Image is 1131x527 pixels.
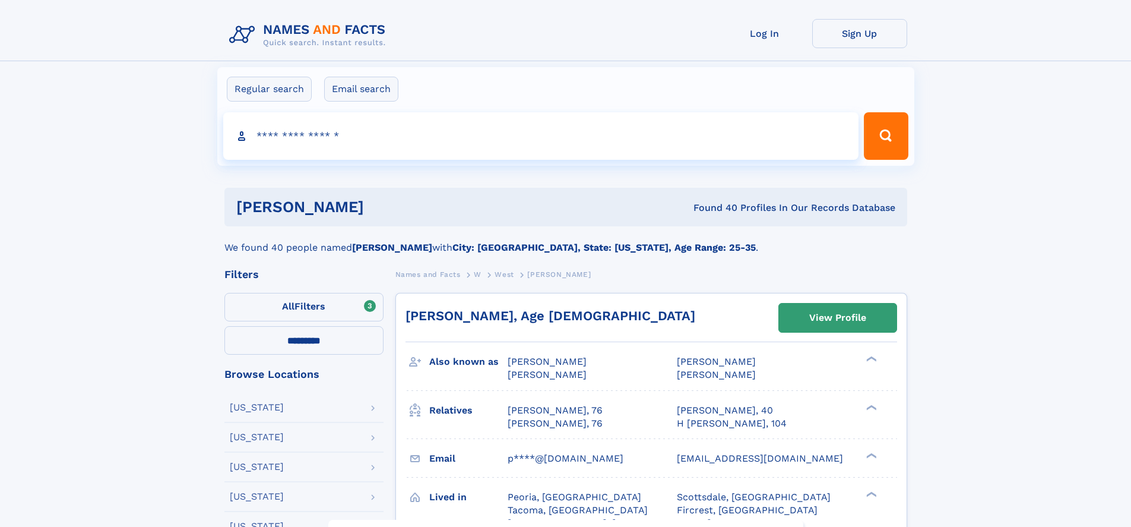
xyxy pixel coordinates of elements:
span: [PERSON_NAME] [508,356,587,367]
div: ❯ [863,452,877,459]
span: W [474,270,481,279]
label: Filters [224,293,384,321]
div: We found 40 people named with . [224,226,907,255]
h3: Lived in [429,487,508,507]
div: [US_STATE] [230,492,284,501]
a: [PERSON_NAME], 76 [508,417,603,430]
a: View Profile [779,304,896,332]
b: City: [GEOGRAPHIC_DATA], State: [US_STATE], Age Range: 25-35 [452,242,756,253]
div: ❯ [863,403,877,411]
span: [PERSON_NAME] [677,369,756,380]
span: Fircrest, [GEOGRAPHIC_DATA] [677,504,818,516]
a: Log In [717,19,812,48]
a: [PERSON_NAME], 40 [677,404,773,417]
button: Search Button [864,112,908,160]
div: [US_STATE] [230,462,284,472]
a: H [PERSON_NAME], 104 [677,417,787,430]
h3: Email [429,449,508,469]
span: [PERSON_NAME] [677,356,756,367]
label: Regular search [227,77,312,102]
b: [PERSON_NAME] [352,242,432,253]
h3: Also known as [429,352,508,372]
div: ❯ [863,355,877,363]
div: View Profile [809,304,866,332]
label: Email search [324,77,398,102]
span: All [282,301,294,312]
div: [US_STATE] [230,403,284,412]
a: Names and Facts [395,267,461,282]
a: [PERSON_NAME], 76 [508,404,603,417]
span: [PERSON_NAME] [508,369,587,380]
span: [EMAIL_ADDRESS][DOMAIN_NAME] [677,453,843,464]
div: ❯ [863,490,877,498]
span: [PERSON_NAME] [527,270,591,279]
span: Peoria, [GEOGRAPHIC_DATA] [508,491,641,503]
span: Tacoma, [GEOGRAPHIC_DATA] [508,504,648,516]
h3: Relatives [429,400,508,421]
span: West [495,270,514,279]
img: Logo Names and Facts [224,19,395,51]
span: Scottsdale, [GEOGRAPHIC_DATA] [677,491,831,503]
h1: [PERSON_NAME] [236,200,529,214]
div: Found 40 Profiles In Our Records Database [528,201,895,214]
a: [PERSON_NAME], Age [DEMOGRAPHIC_DATA] [405,308,695,323]
div: Filters [224,269,384,280]
a: W [474,267,481,282]
div: Browse Locations [224,369,384,380]
a: West [495,267,514,282]
div: [US_STATE] [230,433,284,442]
input: search input [223,112,859,160]
a: Sign Up [812,19,907,48]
